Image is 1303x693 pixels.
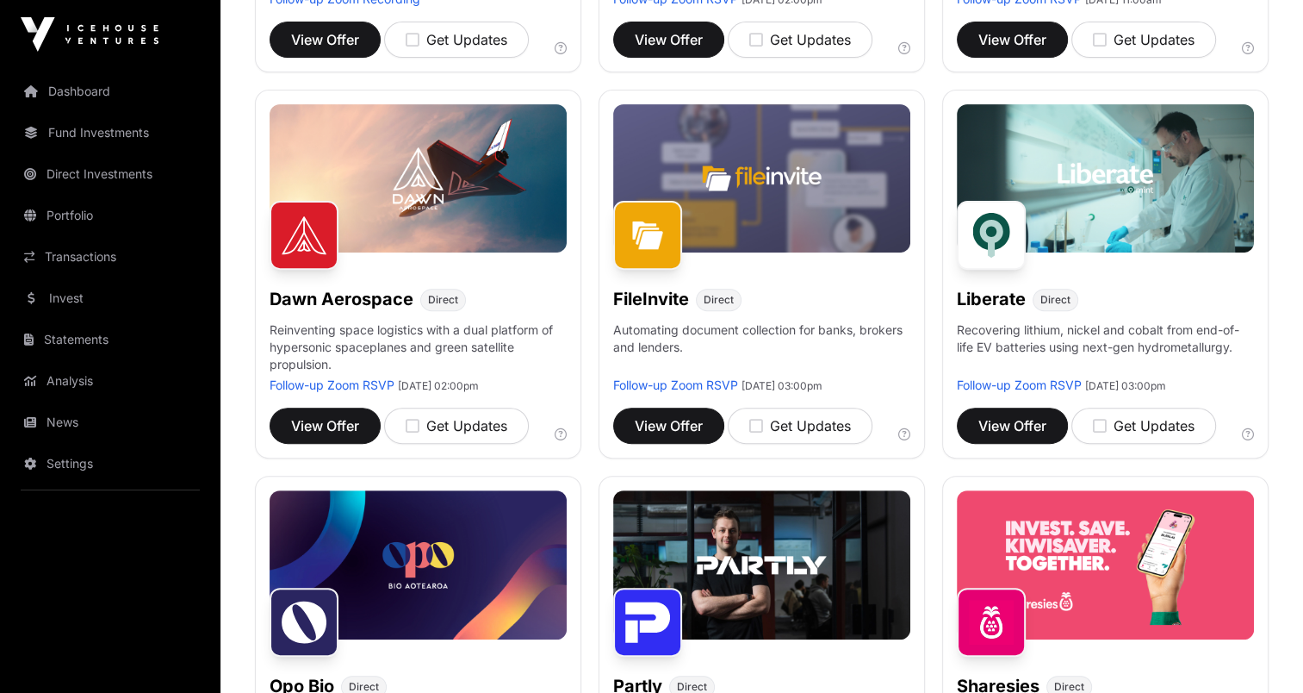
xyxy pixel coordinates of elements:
button: View Offer [957,408,1068,444]
span: [DATE] 03:00pm [741,379,822,392]
span: Direct [704,293,734,307]
button: Get Updates [728,22,872,58]
span: View Offer [291,415,359,436]
div: Get Updates [749,29,851,50]
button: Get Updates [728,408,872,444]
button: View Offer [613,22,724,58]
a: Follow-up Zoom RSVP [270,378,394,392]
span: [DATE] 02:00pm [398,379,479,392]
span: View Offer [978,415,1046,436]
img: Dawn Aerospace [270,201,338,270]
h1: Dawn Aerospace [270,287,413,311]
span: View Offer [978,29,1046,50]
img: Liberate-Banner.jpg [957,104,1254,253]
a: Portfolio [14,197,207,234]
p: Recovering lithium, nickel and cobalt from end-of-life EV batteries using next-gen hydrometallurgy. [957,322,1254,377]
a: Fund Investments [14,114,207,152]
a: Follow-up Zoom RSVP [957,378,1082,392]
img: Opo-Bio-Banner.jpg [270,490,567,640]
img: Partly-Banner.jpg [613,490,910,640]
a: Transactions [14,238,207,276]
div: Get Updates [1093,415,1194,436]
button: View Offer [613,408,724,444]
h1: FileInvite [613,287,689,311]
div: Get Updates [1093,29,1194,50]
img: FileInvite [613,201,682,270]
a: Follow-up Zoom RSVP [613,378,738,392]
p: Automating document collection for banks, brokers and lenders. [613,322,910,377]
p: Reinventing space logistics with a dual platform of hypersonic spaceplanes and green satellite pr... [270,322,567,377]
img: Opo Bio [270,588,338,657]
a: Dashboard [14,72,207,110]
button: View Offer [270,22,381,58]
span: View Offer [635,29,703,50]
span: [DATE] 03:00pm [1085,379,1166,392]
a: Invest [14,279,207,317]
span: View Offer [291,29,359,50]
img: Liberate [957,201,1026,270]
span: View Offer [635,415,703,436]
a: Statements [14,321,207,359]
div: Get Updates [406,29,507,50]
iframe: Chat Widget [1217,610,1303,693]
a: News [14,403,207,441]
img: File-Invite-Banner.jpg [613,104,910,253]
div: Get Updates [749,415,851,436]
img: Sharesies-Banner.jpg [957,490,1254,640]
img: Dawn-Banner.jpg [270,104,567,253]
button: Get Updates [384,408,529,444]
a: Analysis [14,362,207,400]
button: Get Updates [1071,408,1216,444]
button: View Offer [270,408,381,444]
img: Icehouse Ventures Logo [21,17,158,52]
span: Direct [1040,293,1070,307]
button: Get Updates [1071,22,1216,58]
span: Direct [428,293,458,307]
div: Get Updates [406,415,507,436]
img: Sharesies [957,588,1026,657]
button: View Offer [957,22,1068,58]
img: Partly [613,588,682,657]
a: Direct Investments [14,155,207,193]
a: Settings [14,445,207,483]
h1: Liberate [957,287,1026,311]
button: Get Updates [384,22,529,58]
